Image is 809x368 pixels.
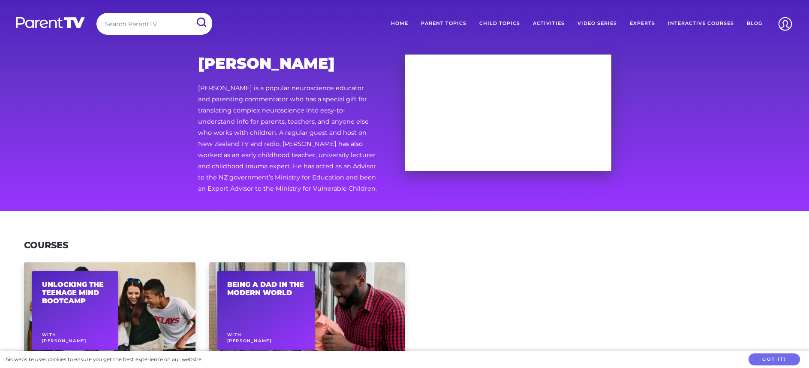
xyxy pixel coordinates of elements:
h2: Unlocking the Teenage Mind Bootcamp [42,280,108,305]
p: [PERSON_NAME] is a popular neuroscience educator and parenting commentator who has a special gift... [198,83,377,194]
img: Account [774,13,796,35]
a: Child Topics [473,13,526,34]
a: Interactive Courses [662,13,740,34]
div: This website uses cookies to ensure you get the best experience on our website. [3,355,202,364]
h2: Being a Dad in the Modern World [227,280,306,297]
h3: Courses [24,240,68,251]
span: With [227,332,242,337]
span: With [42,332,57,337]
a: Video Series [571,13,623,34]
button: Got it! [749,353,800,366]
a: Parent Topics [415,13,473,34]
a: Blog [740,13,769,34]
span: [PERSON_NAME] [42,338,87,343]
a: Activities [526,13,571,34]
a: Experts [623,13,662,34]
img: parenttv-logo-white.4c85aaf.svg [15,16,86,29]
span: [PERSON_NAME] [227,338,272,343]
input: Submit [190,13,212,32]
a: Home [385,13,415,34]
input: Search ParentTV [96,13,212,35]
h2: [PERSON_NAME] [198,55,377,73]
